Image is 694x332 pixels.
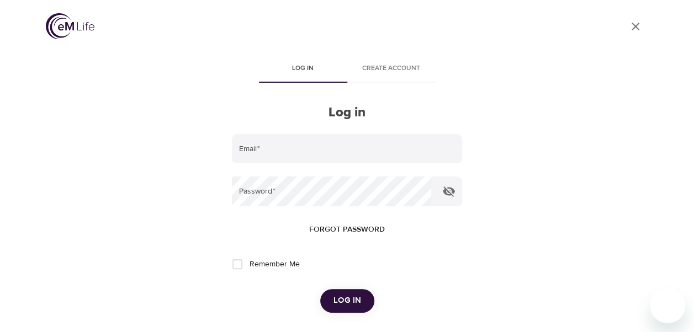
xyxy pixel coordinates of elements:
div: disabled tabs example [232,56,462,83]
iframe: Button to launch messaging window [650,288,685,323]
span: Remember Me [249,259,299,270]
span: Create account [354,63,429,74]
h2: Log in [232,105,462,121]
a: close [622,13,649,40]
span: Log in [333,293,361,308]
button: Forgot password [305,219,389,240]
button: Log in [320,289,374,312]
img: logo [46,13,94,39]
span: Log in [266,63,341,74]
span: Forgot password [309,223,385,237]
